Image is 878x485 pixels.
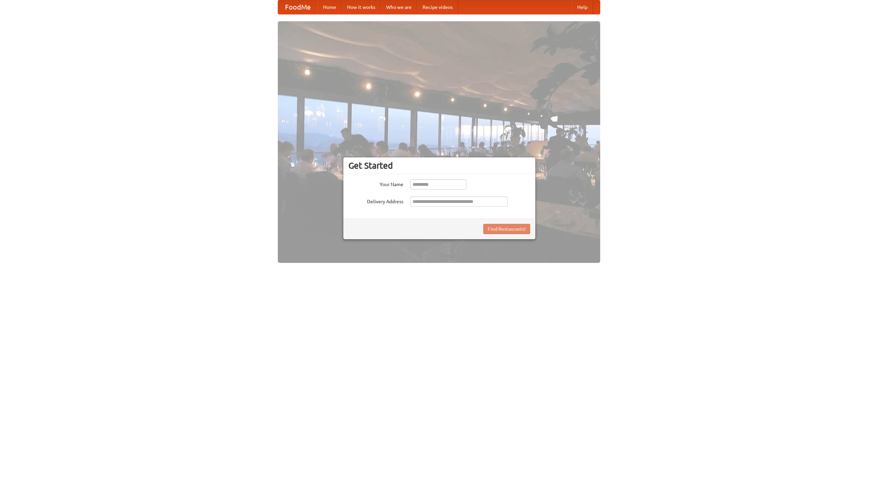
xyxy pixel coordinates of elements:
h3: Get Started [348,160,530,171]
a: Who we are [381,0,417,14]
label: Your Name [348,179,403,188]
a: Help [572,0,593,14]
a: Recipe videos [417,0,458,14]
a: How it works [342,0,381,14]
a: Home [318,0,342,14]
a: FoodMe [278,0,318,14]
button: Find Restaurants! [483,224,530,234]
label: Delivery Address [348,196,403,205]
